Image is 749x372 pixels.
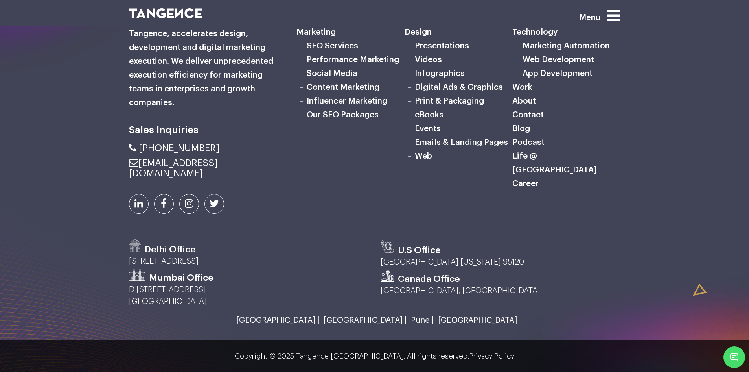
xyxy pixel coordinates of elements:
a: Content Marketing [307,83,379,91]
a: Blog [512,124,530,133]
a: Digital Ads & Graphics [415,83,503,91]
a: Web Development [523,56,594,64]
a: Infographics [415,69,465,78]
a: Performance Marketing [307,56,399,64]
img: canada.svg [381,268,394,282]
a: Work [512,83,532,91]
a: [PHONE_NUMBER] [129,143,219,153]
img: Path-530.png [129,268,145,281]
span: [PHONE_NUMBER] [139,143,219,153]
h6: Marketing [296,26,404,39]
a: Life @ [GEOGRAPHIC_DATA] [512,152,596,174]
a: Web [415,152,432,160]
a: Influencer Marketing [307,97,387,105]
a: Marketing Automation [523,42,610,50]
h3: Canada Office [398,273,460,285]
span: Chat Widget [723,346,745,368]
h6: Tangence, accelerates design, development and digital marketing execution. We deliver unprecedent... [129,27,285,110]
a: Events [415,124,441,133]
p: D [STREET_ADDRESS] [GEOGRAPHIC_DATA] [129,284,369,307]
h3: Delhi Office [145,244,196,255]
a: Privacy Policy [469,353,514,360]
h3: Mumbai Office [149,272,213,284]
p: [GEOGRAPHIC_DATA] [US_STATE] 95120 [381,256,620,268]
a: Social Media [307,69,357,78]
a: eBooks [415,111,444,119]
a: Contact [512,111,544,119]
a: About [512,97,536,105]
img: Path-529.png [129,239,141,252]
p: [GEOGRAPHIC_DATA], [GEOGRAPHIC_DATA] [381,285,620,297]
a: SEO Services [307,42,358,50]
a: [GEOGRAPHIC_DATA] | [320,316,407,325]
img: us.svg [381,239,394,253]
h6: Design [405,26,512,39]
a: [GEOGRAPHIC_DATA] [434,316,517,325]
a: App Development [523,69,593,78]
h6: Technology [512,26,620,39]
a: Emails & Landing Pages [415,138,508,146]
a: Videos [415,56,442,64]
a: Podcast [512,138,545,146]
a: Presentations [415,42,469,50]
a: [EMAIL_ADDRESS][DOMAIN_NAME] [129,158,218,178]
a: Our SEO Packages [307,111,379,119]
h3: U.S Office [398,244,441,256]
a: Career [512,180,539,188]
h6: Sales Inquiries [129,122,285,138]
a: Pune | [407,316,434,325]
a: [GEOGRAPHIC_DATA] | [232,316,320,325]
p: [STREET_ADDRESS] [129,255,369,267]
a: Print & Packaging [415,97,484,105]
